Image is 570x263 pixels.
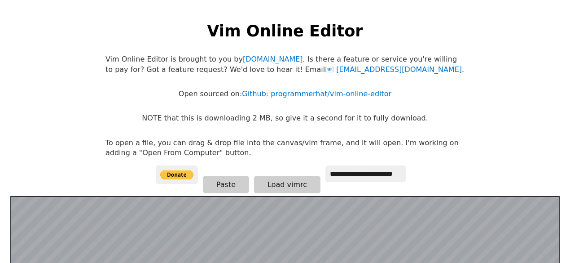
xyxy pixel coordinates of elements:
[203,176,249,193] button: Paste
[207,20,363,42] h1: Vim Online Editor
[242,89,391,98] a: Github: programmerhat/vim-online-editor
[105,138,465,158] p: To open a file, you can drag & drop file into the canvas/vim frame, and it will open. I'm working...
[142,113,428,123] p: NOTE that this is downloading 2 MB, so give it a second for it to fully download.
[105,54,465,75] p: Vim Online Editor is brought to you by . Is there a feature or service you're willing to pay for?...
[179,89,391,99] p: Open sourced on:
[325,65,462,74] a: [EMAIL_ADDRESS][DOMAIN_NAME]
[243,55,303,63] a: [DOMAIN_NAME]
[254,176,320,193] button: Load vimrc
